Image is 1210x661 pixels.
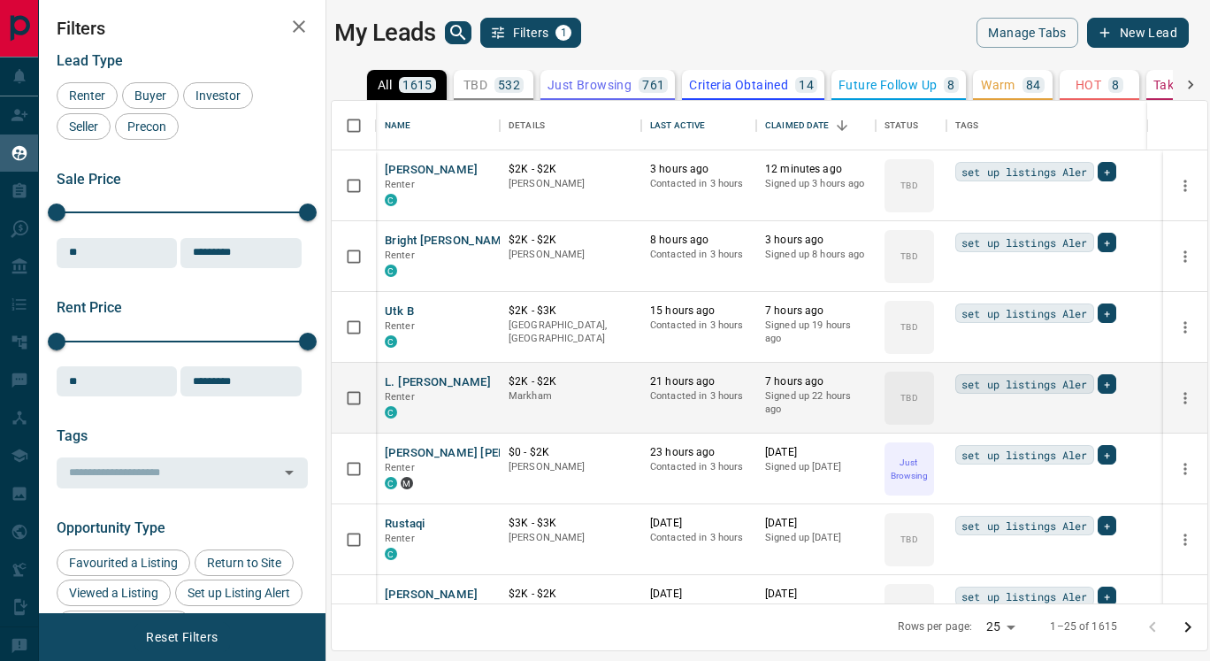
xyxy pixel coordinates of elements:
p: $3K - $3K [509,516,632,531]
button: more [1172,526,1199,553]
span: + [1104,163,1110,181]
span: set up listings Aler [961,234,1088,251]
p: TBD [900,320,917,334]
div: Seller [57,113,111,140]
p: Signed up [DATE] [765,602,867,616]
span: set up listings Aler [961,375,1088,393]
p: Signed up 22 hours ago [765,389,867,417]
p: 1–25 of 1615 [1050,619,1117,634]
span: Sale Price [57,171,121,188]
p: Just Browsing [886,456,932,482]
span: Rent Price [57,299,122,316]
span: Viewed a Listing [63,586,165,600]
span: Favourited a Listing [63,556,184,570]
p: Markham [509,389,632,404]
p: 7 hours ago [765,374,867,389]
button: more [1172,456,1199,482]
span: + [1104,304,1110,322]
p: Contacted in 3 hours [650,531,747,545]
button: more [1172,314,1199,341]
div: Tags [955,101,979,150]
div: + [1098,233,1116,252]
p: Signed up [DATE] [765,460,867,474]
div: + [1098,587,1116,606]
span: Buyer [128,88,172,103]
p: [DATE] [765,516,867,531]
p: $2K - $3K [509,304,632,319]
button: Bright [PERSON_NAME] [385,233,513,250]
div: condos.ca [385,477,397,489]
p: 21 hours ago [650,374,747,389]
p: Signed up 8 hours ago [765,248,867,262]
div: Investor [183,82,253,109]
p: 532 [498,79,520,91]
span: + [1104,375,1110,393]
p: [DATE] [650,516,747,531]
span: Set up Listing Alert [181,586,296,600]
p: $0 - $2K [509,445,632,460]
span: 1 [557,27,570,39]
button: Utk B [385,304,414,320]
button: Rustaqi [385,516,425,533]
button: Manage Tabs [976,18,1077,48]
p: Warm [981,79,1015,91]
button: Sort [830,113,854,138]
p: 3 hours ago [650,162,747,177]
h2: Filters [57,18,308,39]
p: Contacted [DATE] [650,602,747,616]
div: condos.ca [385,548,397,560]
span: Renter [385,250,415,261]
div: + [1098,162,1116,181]
span: + [1104,446,1110,464]
p: Contacted in 3 hours [650,177,747,191]
span: set up listings Aler [961,517,1088,534]
p: TBD [900,179,917,192]
p: TBD [463,79,487,91]
p: Contacted in 3 hours [650,248,747,262]
p: 8 [947,79,954,91]
p: Criteria Obtained [689,79,788,91]
p: Signed up [DATE] [765,531,867,545]
p: [PERSON_NAME] [509,531,632,545]
button: more [1172,173,1199,199]
button: [PERSON_NAME] [385,587,478,603]
button: [PERSON_NAME] [385,162,478,179]
span: + [1104,234,1110,251]
div: Set up Listing Alert [175,580,302,606]
div: Buyer [122,82,179,109]
p: HOT [1076,79,1101,91]
p: Just Browsing [548,79,632,91]
div: Last Active [641,101,756,150]
p: Future Follow Up [839,79,937,91]
div: Renter [57,82,118,109]
button: Open [277,460,302,485]
div: Tags [946,101,1148,150]
button: Go to next page [1170,610,1206,645]
p: $2K - $2K [509,374,632,389]
p: $2K - $2K [509,587,632,602]
p: 14 [799,79,814,91]
span: Renter [385,391,415,403]
p: 23 hours ago [650,445,747,460]
div: Status [876,101,946,150]
div: + [1098,445,1116,465]
span: Renter [385,533,415,544]
span: Renter [385,462,415,473]
div: Details [509,101,545,150]
p: Signed up 3 hours ago [765,177,867,191]
span: Seller [63,119,104,134]
div: + [1098,516,1116,535]
p: Contacted in 3 hours [650,319,747,333]
div: Claimed Date [765,101,830,150]
div: condos.ca [385,406,397,419]
span: + [1104,517,1110,534]
p: 761 [642,79,664,91]
span: Lead Type [57,52,123,69]
button: Filters1 [480,18,582,48]
button: more [1172,597,1199,624]
div: + [1098,304,1116,323]
p: [GEOGRAPHIC_DATA], [GEOGRAPHIC_DATA] [509,319,632,346]
div: Name [385,101,411,150]
button: more [1172,385,1199,411]
div: + [1098,374,1116,394]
